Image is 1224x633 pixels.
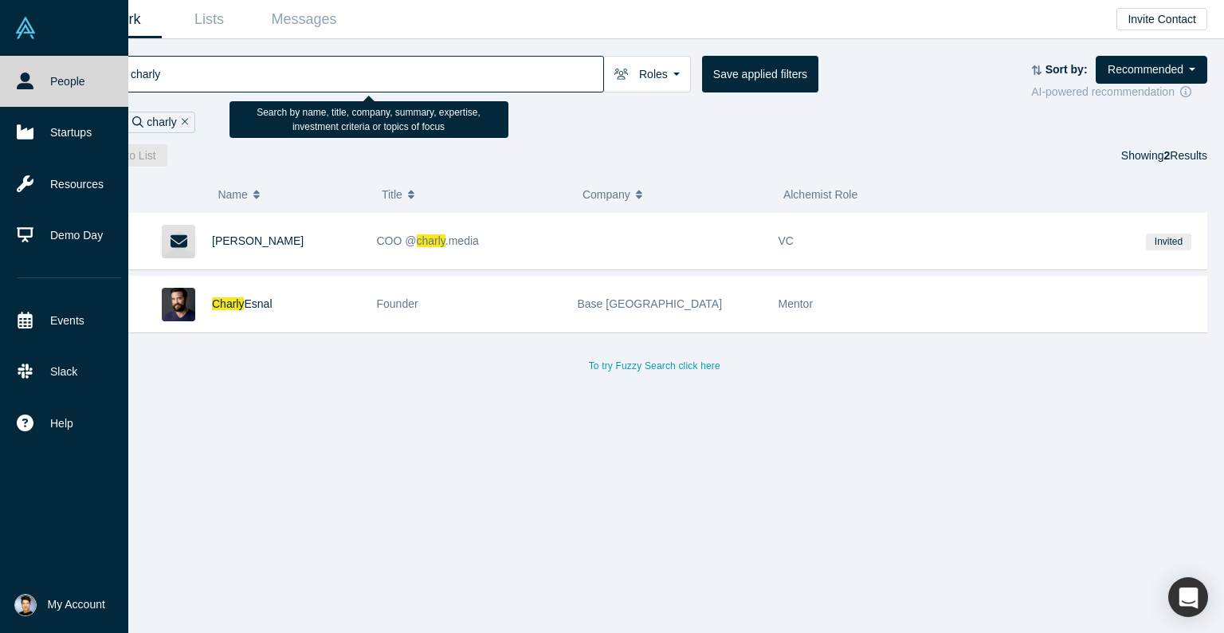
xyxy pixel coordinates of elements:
[92,144,167,167] button: Add to List
[382,178,566,211] button: Title
[382,178,402,211] span: Title
[779,234,794,247] span: VC
[578,356,732,376] button: To try Fuzzy Search click here
[783,188,857,201] span: Alchemist Role
[14,594,105,616] button: My Account
[578,297,723,310] span: Base [GEOGRAPHIC_DATA]
[257,1,351,38] a: Messages
[377,297,418,310] span: Founder
[218,178,247,211] span: Name
[1031,84,1207,100] div: AI-powered recommendation
[48,596,105,613] span: My Account
[244,297,272,310] span: Esnal
[1116,8,1207,30] button: Invite Contact
[129,55,603,92] input: Search by name, title, company, summary, expertise, investment criteria or topics of focus
[212,297,244,310] span: Charly
[14,17,37,39] img: Alchemist Vault Logo
[177,113,189,132] button: Remove Filter
[702,56,818,92] button: Save applied filters
[212,297,273,310] a: CharlyEsnal
[162,1,257,38] a: Lists
[779,297,814,310] span: Mentor
[603,56,691,92] button: Roles
[14,594,37,616] img: Xiong Chang's Account
[1164,149,1171,162] strong: 2
[377,234,417,247] span: COO @
[212,234,304,247] a: [PERSON_NAME]
[1146,234,1191,250] span: Invited
[445,234,479,247] span: .media
[583,178,630,211] span: Company
[50,415,73,432] span: Help
[1045,63,1088,76] strong: Sort by:
[1121,144,1207,167] div: Showing
[417,234,445,247] span: charly
[162,288,195,321] img: Charly Esnal's Profile Image
[583,178,767,211] button: Company
[218,178,365,211] button: Name
[1096,56,1207,84] button: Recommended
[125,112,195,133] div: charly
[1164,149,1207,162] span: Results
